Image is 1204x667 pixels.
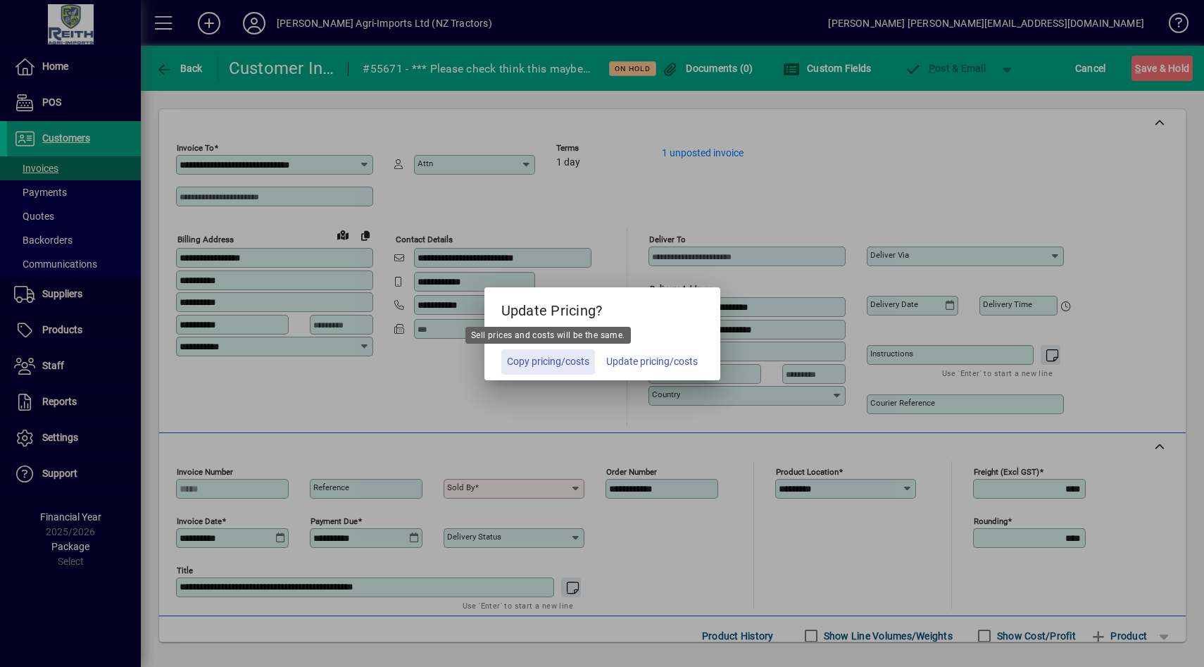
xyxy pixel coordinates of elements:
[601,349,703,375] button: Update pricing/costs
[484,287,720,328] h5: Update Pricing?
[507,354,589,369] span: Copy pricing/costs
[465,327,631,344] div: Sell prices and costs will be the same.
[501,349,595,375] button: Copy pricing/costs
[606,354,698,369] span: Update pricing/costs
